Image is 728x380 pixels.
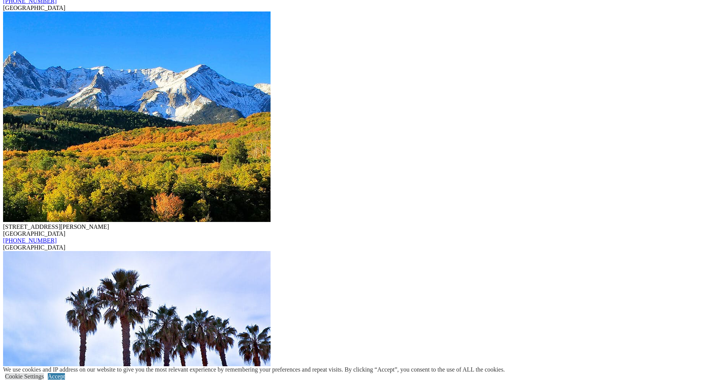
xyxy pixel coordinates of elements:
[3,223,725,237] div: [STREET_ADDRESS][PERSON_NAME] [GEOGRAPHIC_DATA]
[3,237,57,244] a: [PHONE_NUMBER]
[3,244,725,251] div: [GEOGRAPHIC_DATA]
[3,11,271,222] img: San Bernardino Location Image
[48,373,65,380] a: Accept
[3,366,505,373] div: We use cookies and IP address on our website to give you the most relevant experience by remember...
[5,373,44,380] a: Cookie Settings
[3,5,725,11] div: [GEOGRAPHIC_DATA]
